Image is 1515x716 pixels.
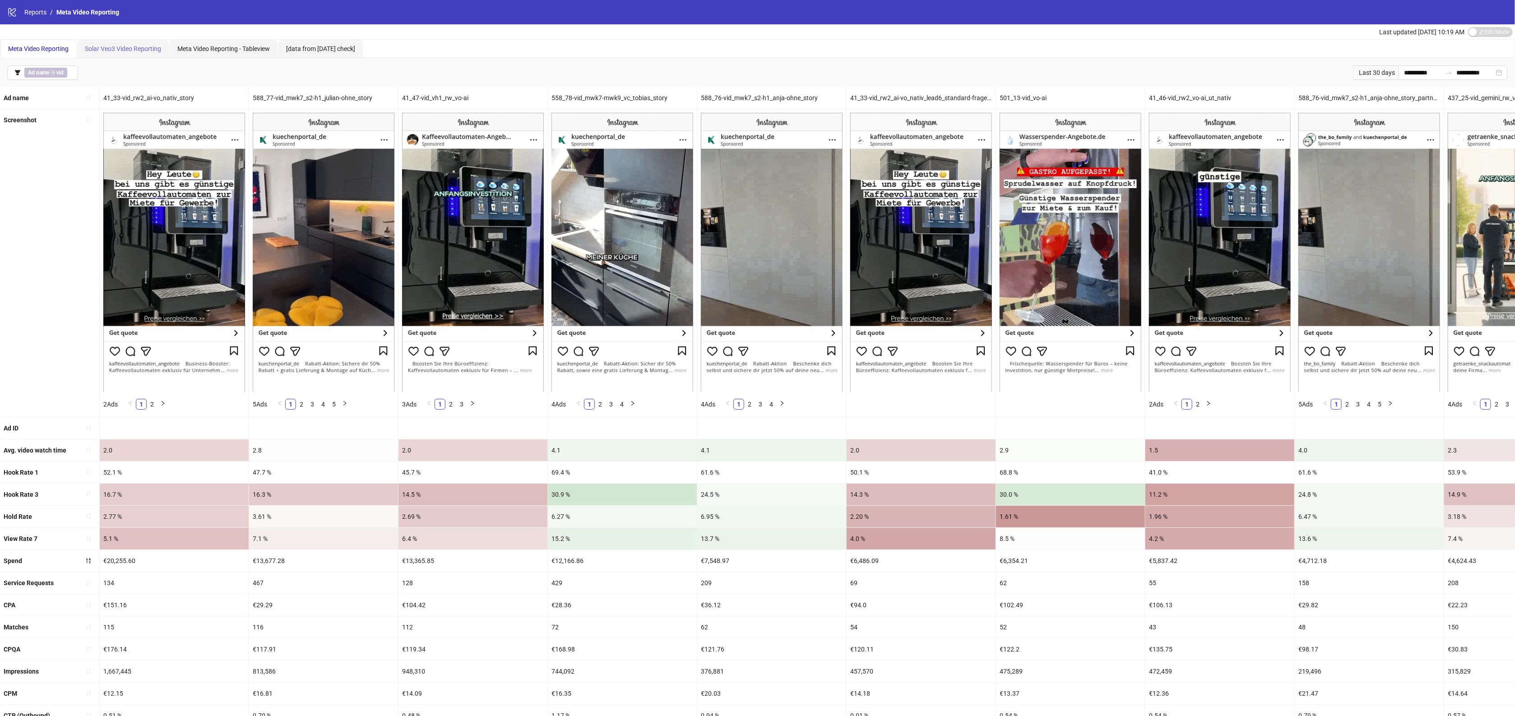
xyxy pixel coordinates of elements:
div: 588_76-vid_mwk7_s2-h1_anja-ohne_story_partnership [1295,87,1444,109]
li: Previous Page [1469,399,1480,410]
div: €12,166.86 [548,550,697,572]
div: 62 [996,572,1145,594]
button: left [274,399,285,410]
div: 3.61 % [249,506,398,527]
div: 69.4 % [548,462,697,483]
a: 2 [446,399,456,409]
div: 2.0 [847,439,996,461]
div: €151.16 [100,594,249,616]
b: Avg. video watch time [4,447,66,454]
a: 2 [1492,399,1501,409]
div: 8.5 % [996,528,1145,550]
div: €4,712.18 [1295,550,1444,572]
div: €102.49 [996,594,1145,616]
a: 3 [307,399,317,409]
span: right [1206,401,1211,406]
div: 467 [249,572,398,594]
span: left [576,401,581,406]
li: Next Page [777,399,788,410]
div: 112 [398,616,547,638]
b: CPM [4,690,17,697]
div: 41_33-vid_rw2_ai-vo_nativ_story [100,87,249,109]
li: 3 [1353,399,1363,410]
li: Next Page [158,399,168,410]
span: left [725,401,731,406]
li: 2 [744,399,755,410]
li: 2 [1192,399,1203,410]
div: 6.4 % [398,528,547,550]
li: 2 [445,399,456,410]
img: Screenshot 6903829704261 [1298,113,1440,391]
li: 3 [1502,399,1513,410]
div: 429 [548,572,697,594]
b: vid [56,69,64,76]
div: 4.2 % [1145,528,1294,550]
a: 1 [1331,399,1341,409]
span: Meta Video Reporting [56,9,119,16]
b: View Rate 7 [4,535,37,542]
b: Hold Rate [4,513,32,520]
span: sort-ascending [85,117,92,123]
div: 219,496 [1295,661,1444,682]
div: 128 [398,572,547,594]
div: €13,365.85 [398,550,547,572]
a: 4 [766,399,776,409]
span: sort-ascending [85,469,92,475]
span: Meta Video Reporting [8,45,69,52]
div: 41_47-vid_vh1_rw_vo-ai [398,87,547,109]
button: right [1385,399,1396,410]
div: €20,255.60 [100,550,249,572]
span: left [128,401,133,406]
a: 4 [617,399,627,409]
span: left [1173,401,1179,406]
li: Previous Page [1320,399,1331,410]
div: 2.0 [398,439,547,461]
div: 2.8 [249,439,398,461]
a: 3 [1502,399,1512,409]
li: Next Page [627,399,638,410]
li: 2 [147,399,158,410]
div: 30.9 % [548,484,697,505]
li: Previous Page [274,399,285,410]
div: €6,486.09 [847,550,996,572]
div: 11.2 % [1145,484,1294,505]
span: sort-ascending [85,513,92,519]
span: left [277,401,283,406]
div: 52.1 % [100,462,249,483]
span: right [630,401,635,406]
a: 1 [136,399,146,409]
li: 2 [595,399,606,410]
img: Screenshot 6798101669175 [1000,113,1141,391]
li: 3 [456,399,467,410]
span: left [1323,401,1328,406]
button: left [1171,399,1181,410]
a: 3 [755,399,765,409]
img: Screenshot 120227423168850498 [103,113,245,391]
div: 61.6 % [697,462,846,483]
div: 15.2 % [548,528,697,550]
div: 52 [996,616,1145,638]
li: 3 [606,399,616,410]
div: 558_78-vid_mwk7-mwk9_vc_tobias_story [548,87,697,109]
div: 1.5 [1145,439,1294,461]
div: 41.0 % [1145,462,1294,483]
li: Previous Page [573,399,584,410]
li: 5 [1374,399,1385,410]
div: 115 [100,616,249,638]
li: 1 [733,399,744,410]
div: 376,881 [697,661,846,682]
div: 158 [1295,572,1444,594]
div: €14.09 [398,683,547,704]
span: sort-ascending [85,646,92,652]
li: 5 [329,399,339,410]
div: 30.0 % [996,484,1145,505]
div: €16.35 [548,683,697,704]
div: 134 [100,572,249,594]
span: right [1388,401,1393,406]
div: €12.36 [1145,683,1294,704]
div: €104.42 [398,594,547,616]
button: right [777,399,788,410]
b: Matches [4,624,28,631]
div: 14.3 % [847,484,996,505]
span: ∋ [24,68,67,78]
